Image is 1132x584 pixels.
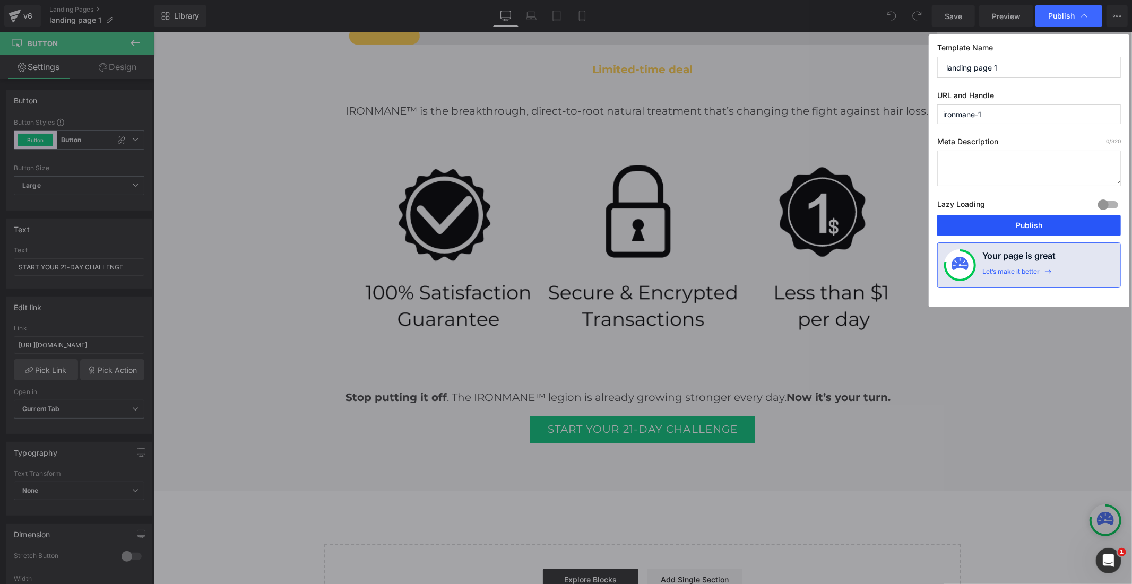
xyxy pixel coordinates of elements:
label: URL and Handle [937,91,1121,104]
iframe: Intercom live chat [1096,548,1121,573]
span: /320 [1106,138,1121,144]
span: 0 [1106,138,1109,144]
span: Publish [1048,11,1075,21]
label: Meta Description [937,137,1121,151]
strong: Stop putting it off [192,359,293,372]
span: 1 [1118,548,1126,556]
div: IRONMANE™ is the breakthrough, direct-to-root natural treatment that’s changing the fight against... [192,71,787,88]
strong: Now it’s your turn. [633,359,737,372]
a: Add Single Section [494,537,589,559]
a: Explore Blocks [390,537,485,559]
label: Lazy Loading [937,197,985,215]
button: Publish [937,215,1121,236]
strong: Limited-time deal [439,31,540,44]
img: onboarding-status.svg [952,257,969,274]
h4: Your page is great [982,249,1056,267]
a: START YOUR 21-DAY CHALLENGE [377,385,602,412]
label: Template Name [937,43,1121,57]
div: . The IRONMANE™ legion is already growing stronger every day. [192,357,787,374]
div: Let’s make it better [982,267,1040,281]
